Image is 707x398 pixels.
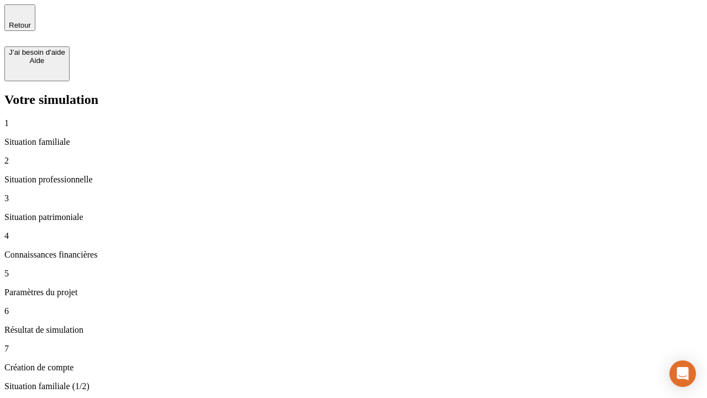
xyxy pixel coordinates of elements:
[4,137,703,147] p: Situation familiale
[4,92,703,107] h2: Votre simulation
[4,156,703,166] p: 2
[4,46,70,81] button: J’ai besoin d'aideAide
[9,56,65,65] div: Aide
[4,4,35,31] button: Retour
[4,175,703,185] p: Situation professionnelle
[4,193,703,203] p: 3
[4,363,703,373] p: Création de compte
[4,325,703,335] p: Résultat de simulation
[4,306,703,316] p: 6
[4,212,703,222] p: Situation patrimoniale
[4,231,703,241] p: 4
[4,287,703,297] p: Paramètres du projet
[4,381,703,391] p: Situation familiale (1/2)
[4,118,703,128] p: 1
[4,250,703,260] p: Connaissances financières
[9,48,65,56] div: J’ai besoin d'aide
[4,269,703,279] p: 5
[4,344,703,354] p: 7
[9,21,31,29] span: Retour
[669,360,696,387] div: Open Intercom Messenger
